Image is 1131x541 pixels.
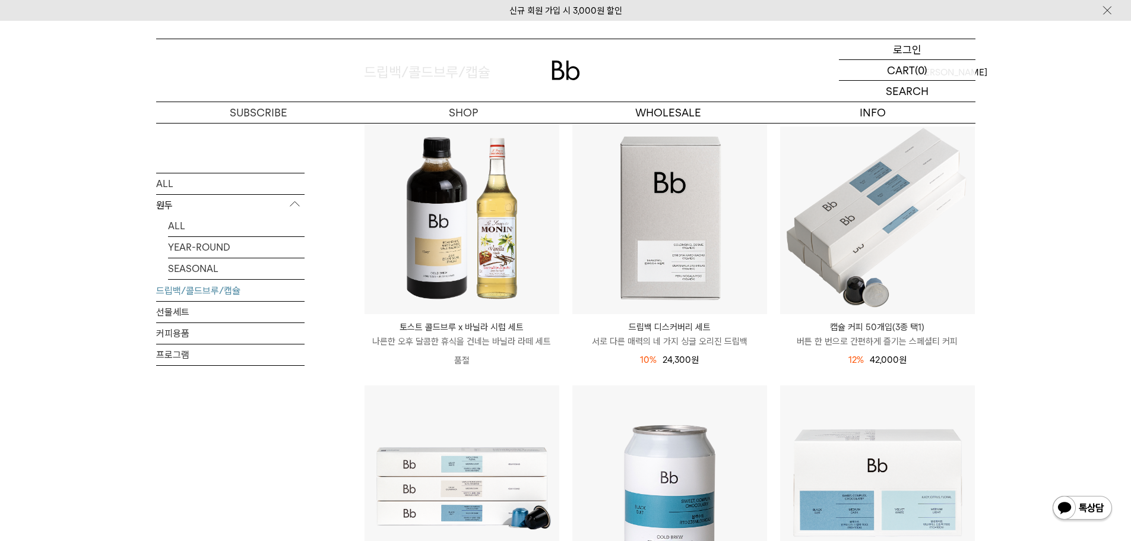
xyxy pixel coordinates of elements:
p: INFO [771,102,975,123]
a: 토스트 콜드브루 x 바닐라 시럽 세트 나른한 오후 달콤한 휴식을 건네는 바닐라 라떼 세트 [365,320,559,349]
div: 12% [848,353,864,367]
img: 로고 [552,61,580,80]
div: 10% [640,353,657,367]
p: SEARCH [886,81,929,102]
p: 버튼 한 번으로 간편하게 즐기는 스페셜티 커피 [780,334,975,349]
a: 캡슐 커피 50개입(3종 택1) 버튼 한 번으로 간편하게 즐기는 스페셜티 커피 [780,320,975,349]
a: 프로그램 [156,344,305,365]
a: 브랜드 [771,124,975,144]
a: SEASONAL [168,258,305,279]
p: 캡슐 커피 50개입(3종 택1) [780,320,975,334]
a: ALL [168,215,305,236]
a: SUBSCRIBE [156,102,361,123]
span: 42,000 [870,355,907,365]
a: 드립백 디스커버리 세트 서로 다른 매력의 네 가지 싱글 오리진 드립백 [572,320,767,349]
p: 나른한 오후 달콤한 휴식을 건네는 바닐라 라떼 세트 [365,334,559,349]
p: 토스트 콜드브루 x 바닐라 시럽 세트 [365,320,559,334]
img: 토스트 콜드브루 x 바닐라 시럽 세트 [365,119,559,314]
p: CART [887,60,915,80]
p: 품절 [365,349,559,372]
a: 선물세트 [156,301,305,322]
a: CART (0) [839,60,975,81]
a: 드립백/콜드브루/캡슐 [156,280,305,300]
p: WHOLESALE [566,102,771,123]
span: 원 [691,355,699,365]
a: 로그인 [839,39,975,60]
p: (0) [915,60,927,80]
img: 카카오톡 채널 1:1 채팅 버튼 [1051,495,1113,523]
a: 신규 회원 가입 시 3,000원 할인 [509,5,622,16]
img: 드립백 디스커버리 세트 [572,119,767,314]
p: 원두 [156,194,305,216]
p: 로그인 [893,39,921,59]
img: 캡슐 커피 50개입(3종 택1) [780,119,975,314]
p: 서로 다른 매력의 네 가지 싱글 오리진 드립백 [572,334,767,349]
a: ALL [156,173,305,194]
a: YEAR-ROUND [168,236,305,257]
a: 커피용품 [156,322,305,343]
span: 원 [899,355,907,365]
span: 24,300 [663,355,699,365]
p: 드립백 디스커버리 세트 [572,320,767,334]
a: SHOP [361,102,566,123]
